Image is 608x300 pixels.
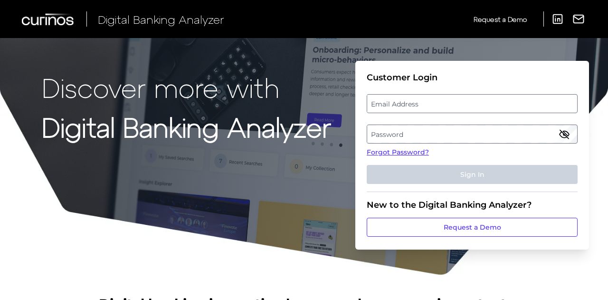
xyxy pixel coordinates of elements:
[367,72,578,83] div: Customer Login
[22,13,75,25] img: Curinos
[474,15,527,23] span: Request a Demo
[367,218,578,237] a: Request a Demo
[367,147,578,157] a: Forgot Password?
[42,111,331,143] strong: Digital Banking Analyzer
[367,200,578,210] div: New to the Digital Banking Analyzer?
[367,95,577,112] label: Email Address
[367,126,577,143] label: Password
[474,11,527,27] a: Request a Demo
[98,12,224,26] span: Digital Banking Analyzer
[367,165,578,184] button: Sign In
[42,72,331,102] p: Discover more with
